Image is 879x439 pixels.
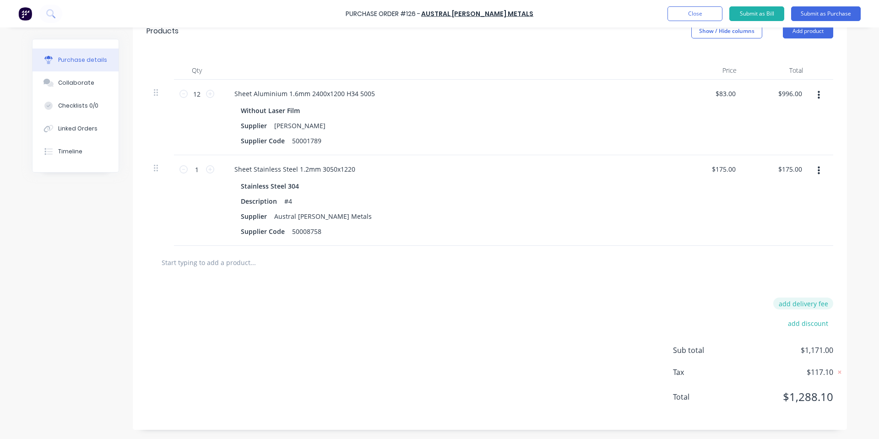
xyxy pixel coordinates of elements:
[33,94,119,117] button: Checklists 0/0
[667,6,722,21] button: Close
[33,49,119,71] button: Purchase details
[673,345,742,356] span: Sub total
[281,195,296,208] div: #4
[241,179,303,193] div: Stainless Steel 304
[18,7,32,21] img: Factory
[161,253,344,271] input: Start typing to add a product...
[673,367,742,378] span: Tax
[288,225,325,238] div: 50008758
[673,391,742,402] span: Total
[691,24,762,38] button: Show / Hide columns
[271,119,329,132] div: [PERSON_NAME]
[237,134,288,147] div: Supplier Code
[773,298,833,309] button: add delivery fee
[742,345,833,356] span: $1,171.00
[58,147,82,156] div: Timeline
[783,24,833,38] button: Add product
[33,140,119,163] button: Timeline
[744,61,810,80] div: Total
[271,210,375,223] div: Austral [PERSON_NAME] Metals
[237,119,271,132] div: Supplier
[174,61,220,80] div: Qty
[227,87,382,100] div: Sheet Aluminium 1.6mm 2400x1200 H34 5005
[241,104,304,117] div: Without Laser Film
[227,163,363,176] div: Sheet Stainless Steel 1.2mm 3050x1220
[58,56,107,64] div: Purchase details
[678,61,744,80] div: Price
[237,225,288,238] div: Supplier Code
[791,6,861,21] button: Submit as Purchase
[288,134,325,147] div: 50001789
[237,210,271,223] div: Supplier
[33,71,119,94] button: Collaborate
[58,125,98,133] div: Linked Orders
[146,26,179,37] div: Products
[729,6,784,21] button: Submit as Bill
[782,317,833,329] button: add discount
[237,195,281,208] div: Description
[346,9,420,19] div: Purchase Order #126 -
[58,79,94,87] div: Collaborate
[742,389,833,405] span: $1,288.10
[33,117,119,140] button: Linked Orders
[421,9,533,18] a: Austral [PERSON_NAME] Metals
[742,367,833,378] span: $117.10
[58,102,98,110] div: Checklists 0/0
